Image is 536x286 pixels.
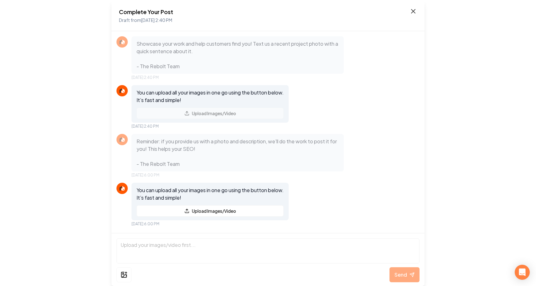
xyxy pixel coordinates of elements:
[137,186,284,202] p: You can upload all your images in one go using the button below. It’s fast and simple!
[118,38,126,46] img: Rebolt Logo
[137,138,339,168] p: Reminder: if you provide us with a photo and description, we'll do the work to post it for you! T...
[131,75,159,80] span: [DATE] 2:40 PM
[118,136,126,143] img: Rebolt Logo
[119,17,172,23] span: Draft from [DATE] 2:40 PM
[515,265,530,280] div: Open Intercom Messenger
[137,40,339,70] p: Showcase your work and help customers find you! Text us a recent project photo with a quick sente...
[131,173,159,178] span: [DATE] 6:00 PM
[131,222,159,227] span: [DATE] 6:00 PM
[118,185,126,192] img: Rebolt Logo
[119,8,173,16] h2: Complete Your Post
[131,124,159,129] span: [DATE] 2:40 PM
[118,87,126,94] img: Rebolt Logo
[137,205,284,217] button: Upload Images/Video
[137,89,284,104] p: You can upload all your images in one go using the button below. It’s fast and simple!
